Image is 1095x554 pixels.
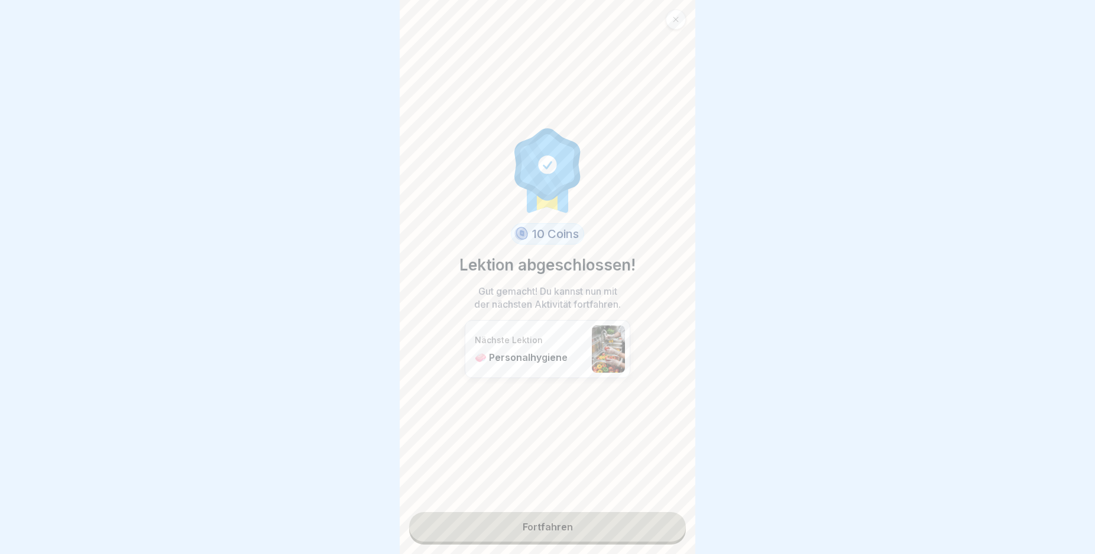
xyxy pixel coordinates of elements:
p: 🧼 Personalhygiene [475,351,586,363]
img: completion.svg [508,125,587,214]
p: Nächste Lektion [475,335,586,346]
a: Fortfahren [409,512,686,542]
p: Gut gemacht! Du kannst nun mit der nächsten Aktivität fortfahren. [471,285,624,311]
div: 10 Coins [511,223,584,245]
p: Lektion abgeschlossen! [459,254,636,276]
img: coin.svg [513,225,530,243]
